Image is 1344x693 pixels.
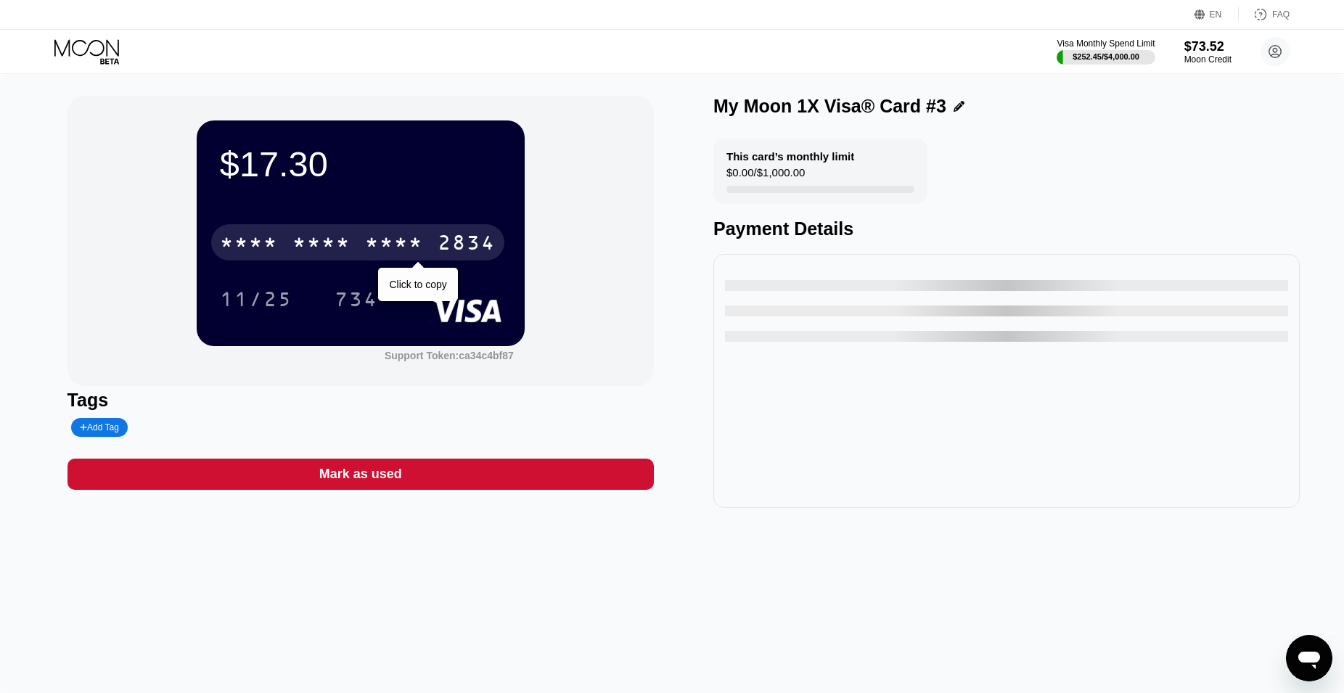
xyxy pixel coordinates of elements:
[1073,52,1139,61] div: $252.45 / $4,000.00
[713,218,1300,239] div: Payment Details
[335,290,378,313] div: 734
[1184,39,1232,65] div: $73.52Moon Credit
[726,150,854,163] div: This card’s monthly limit
[71,418,128,437] div: Add Tag
[1057,38,1155,65] div: Visa Monthly Spend Limit$252.45/$4,000.00
[1184,54,1232,65] div: Moon Credit
[389,279,446,290] div: Click to copy
[209,281,303,317] div: 11/25
[385,350,514,361] div: Support Token:ca34c4bf87
[438,233,496,256] div: 2834
[80,422,119,432] div: Add Tag
[1272,9,1290,20] div: FAQ
[319,466,402,483] div: Mark as used
[1286,635,1332,681] iframe: Button to launch messaging window
[67,390,654,411] div: Tags
[67,459,654,490] div: Mark as used
[1195,7,1239,22] div: EN
[726,166,805,186] div: $0.00 / $1,000.00
[220,144,501,184] div: $17.30
[1239,7,1290,22] div: FAQ
[713,96,946,117] div: My Moon 1X Visa® Card #3
[220,290,292,313] div: 11/25
[1210,9,1222,20] div: EN
[385,350,514,361] div: Support Token: ca34c4bf87
[324,281,389,317] div: 734
[1057,38,1155,49] div: Visa Monthly Spend Limit
[1184,39,1232,54] div: $73.52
